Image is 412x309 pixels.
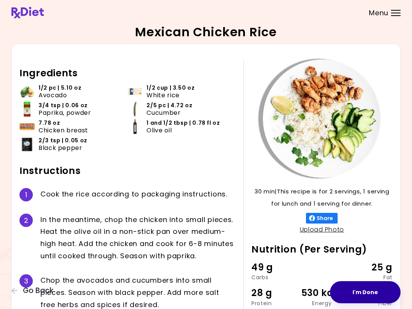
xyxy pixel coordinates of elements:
a: Upload Photo [300,225,344,234]
span: 2/3 tsp | 0.05 oz [39,137,87,144]
div: Carbs [251,275,298,280]
div: Fat [346,275,393,280]
div: 530 kcal [298,286,345,300]
button: Go Back [11,286,57,295]
span: Avocado [39,92,67,99]
div: 28 g [251,286,298,300]
span: Cucumber [146,109,180,116]
h2: Ingredients [19,67,236,79]
div: 3 [19,274,33,288]
span: Chicken breast [39,127,88,134]
span: Black pepper [39,144,82,151]
p: 30 min | This recipe is for 2 servings, 1 serving for lunch and 1 serving for dinner. [251,185,393,210]
div: C o o k t h e r i c e a c c o r d i n g t o p a c k a g i n g i n s t r u c t i o n s . [40,188,236,201]
img: RxDiet [11,7,44,18]
span: Olive oil [146,127,172,134]
span: Share [315,215,335,221]
div: I n t h e m e a n t i m e , c h o p t h e c h i c k e n i n t o s m a l l p i e c e s . H e a t t... [40,214,236,262]
span: 1 and 1/2 tbsp | 0.78 fl oz [146,119,220,127]
span: 1/2 pc | 5.10 oz [39,84,81,92]
button: Share [306,213,338,224]
span: Paprika, powder [39,109,91,116]
div: Protein [251,301,298,306]
span: Menu [369,10,388,16]
h2: Mexican Chicken Rice [135,26,277,38]
span: White rice [146,92,179,99]
span: Go Back [23,286,53,295]
button: I'm Done [330,281,401,303]
div: 49 g [251,260,298,275]
span: 1/2 cup | 3.50 oz [146,84,195,92]
div: 2 [19,214,33,227]
h2: Instructions [19,165,236,177]
span: 2/5 pc | 4.72 oz [146,102,192,109]
div: 25 g [346,260,393,275]
span: 7.78 oz [39,119,60,127]
div: Energy [298,301,345,306]
h2: Nutrition (Per Serving) [251,243,393,256]
div: 1 [19,188,33,201]
span: 3/4 tsp | 0.06 oz [39,102,88,109]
